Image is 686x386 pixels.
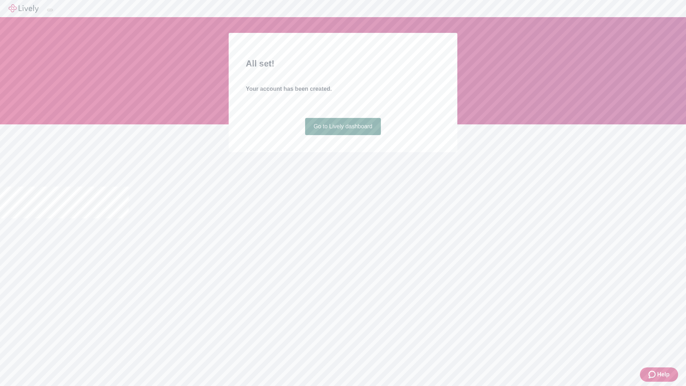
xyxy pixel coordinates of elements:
[648,370,657,379] svg: Zendesk support icon
[246,85,440,93] h4: Your account has been created.
[246,57,440,70] h2: All set!
[657,370,670,379] span: Help
[47,9,53,11] button: Log out
[640,367,678,382] button: Zendesk support iconHelp
[305,118,381,135] a: Go to Lively dashboard
[9,4,39,13] img: Lively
